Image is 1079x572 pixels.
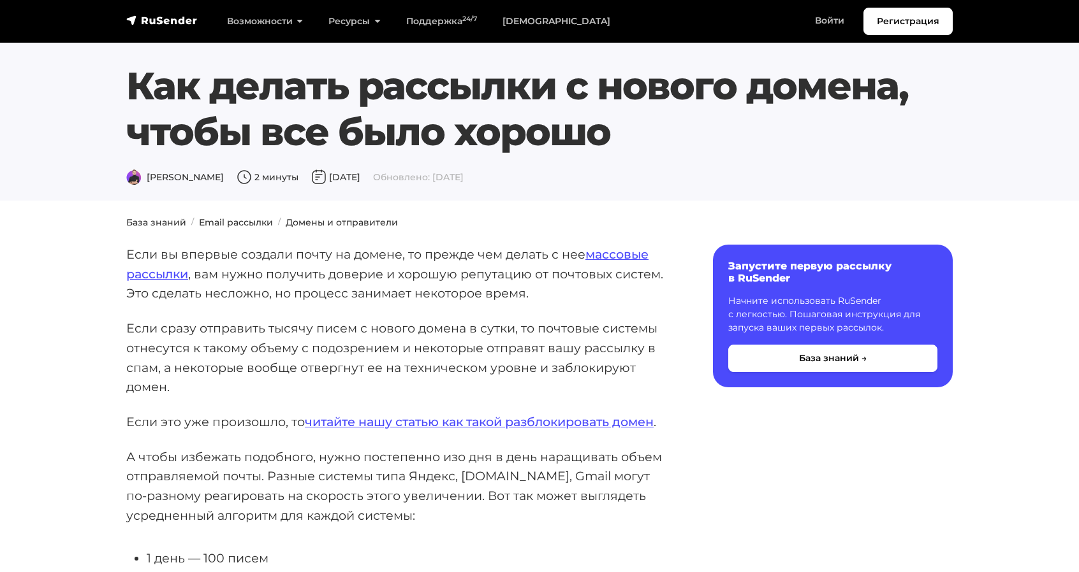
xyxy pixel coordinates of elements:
[147,548,672,568] li: 1 день — 100 писем
[393,8,490,34] a: Поддержка24/7
[126,63,953,155] h1: Как делать рассылки с нового домена, чтобы все было хорошо
[728,260,937,284] h6: Запустите первую рассылку в RuSender
[728,294,937,334] p: Начните использовать RuSender с легкостью. Пошаговая инструкция для запуска ваших первых рассылок.
[126,447,672,526] p: А чтобы избежать подобного, нужно постепенно изо дня в день наращивать объем отправляемой почты. ...
[126,247,649,282] a: массовые рассылки
[713,245,953,387] a: Запустите первую рассылку в RuSender Начните использовать RuSender с легкостью. Пошаговая инструк...
[126,14,198,27] img: RuSender
[126,245,672,303] p: Если вы впервые создали почту на домене, то прежде чем делать с нее , вам нужно получить доверие ...
[311,169,327,185] img: Дата публикации
[126,412,672,432] p: Если это уже произошло, то .
[490,8,623,34] a: [DEMOGRAPHIC_DATA]
[237,171,298,183] span: 2 минуты
[311,171,360,183] span: [DATE]
[728,345,937,372] button: База знаний →
[863,8,953,35] a: Регистрация
[316,8,393,34] a: Ресурсы
[119,216,960,229] nav: breadcrumb
[373,171,464,183] span: Обновлено: [DATE]
[237,169,252,185] img: Время чтения
[286,217,398,228] a: Домены и отправители
[802,8,857,34] a: Войти
[214,8,316,34] a: Возможности
[305,414,654,429] a: читайте нашу статью как такой разблокировать домен
[126,217,186,228] a: База знаний
[462,15,477,23] sup: 24/7
[199,217,273,228] a: Email рассылки
[126,318,672,397] p: Если сразу отправить тысячу писем с нового домена в сутки, то почтовые системы отнесутся к такому...
[126,171,224,183] span: [PERSON_NAME]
